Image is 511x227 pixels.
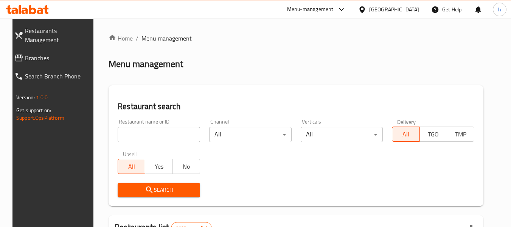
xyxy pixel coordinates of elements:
[419,127,447,142] button: TGO
[397,119,416,124] label: Delivery
[136,34,138,43] li: /
[145,159,172,174] button: Yes
[423,129,444,140] span: TGO
[25,72,92,81] span: Search Branch Phone
[301,127,383,142] div: All
[123,151,137,157] label: Upsell
[25,53,92,63] span: Branches
[369,5,419,14] div: [GEOGRAPHIC_DATA]
[16,105,51,115] span: Get support on:
[141,34,192,43] span: Menu management
[172,159,200,174] button: No
[148,161,169,172] span: Yes
[109,34,133,43] a: Home
[16,92,35,102] span: Version:
[121,161,142,172] span: All
[209,127,292,142] div: All
[176,161,197,172] span: No
[109,34,483,43] nav: breadcrumb
[118,127,200,142] input: Search for restaurant name or ID..
[16,113,64,123] a: Support.OpsPlatform
[392,127,419,142] button: All
[36,92,48,102] span: 1.0.0
[118,159,145,174] button: All
[450,129,471,140] span: TMP
[395,129,416,140] span: All
[118,101,474,112] h2: Restaurant search
[8,49,98,67] a: Branches
[25,26,92,44] span: Restaurants Management
[124,185,194,195] span: Search
[8,22,98,49] a: Restaurants Management
[498,5,501,14] span: h
[287,5,334,14] div: Menu-management
[8,67,98,85] a: Search Branch Phone
[447,127,474,142] button: TMP
[118,183,200,197] button: Search
[109,58,183,70] h2: Menu management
